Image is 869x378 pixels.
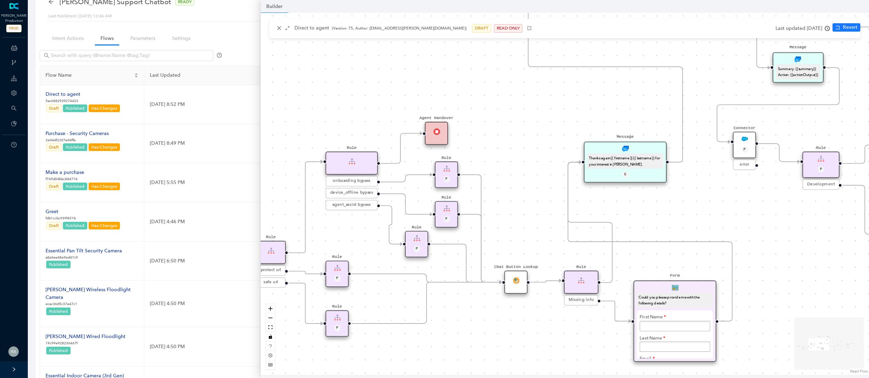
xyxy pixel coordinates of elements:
div: P [334,275,340,282]
p: a8a3ee48e9ed47c9 [46,255,122,260]
g: Edge from reactflownode_9412c097-c125-4344-bc40-6b5a96ccb1b1 to reactflownode_3d0e2aa4-36f6-4fa6-... [288,264,323,280]
span: pie-chart [11,121,17,126]
div: RuleRuleMissing info [564,271,598,307]
pre: Agent Handover [420,115,454,121]
img: Rule [443,205,450,212]
g: Edge from reactflownode_9412c097-c125-4344-bc40-6b5a96ccb1b1 to reactflownode_ad2dc3b1-7b50-44ee-... [288,276,323,330]
p: Direct to agent [294,24,329,33]
span: Flow Name [46,72,133,79]
g: Edge from reactflownode_9aeac1ff-1ef1-44b0-8543-e45d6da87f4d to reactflownode_0d0d1eca-ac49-47cd-... [379,199,402,251]
div: RuleRuleP [435,201,458,227]
img: Message [795,56,801,63]
span: device_offline bypass [330,190,373,196]
pre: Rule [576,264,586,270]
div: Essential Pan Tilt Security Camera [46,247,122,255]
pre: Message [617,134,634,140]
div: E [622,171,628,178]
span: Published [66,223,84,228]
span: search [44,53,49,58]
span: close [277,26,282,31]
div: Chat Button LookupFlowModule [504,271,528,294]
td: [DATE] 5:55 PM [144,163,382,202]
div: Could you please provide me with the following details? [639,294,711,306]
p: f745d0dbbc884774 [46,176,121,182]
button: zoom in [266,304,275,313]
div: Direct to agent [46,91,121,98]
img: dfd545da12e86d728f5f071b42cbfc5b [8,346,19,357]
img: Rule [334,314,340,321]
g: Edge from reactflownode_91b40904-635c-47fb-9906-69212f213968 to reactflownode_1b3a7c38-ab94-4da9-... [717,61,839,149]
span: Published [49,309,68,314]
img: Rule [348,158,355,165]
div: [PERSON_NAME] Wireless Floodlight Camera [46,286,138,301]
div: Thanks again {{ firstname }} {{ lastname }} for your interest in [PERSON_NAME]. [589,156,661,167]
span: rollback [835,25,840,30]
div: RuleRuleP [405,231,428,257]
img: Rule [443,166,450,172]
div: Summary: {{summary}} Action: {{actionOutput}} [778,66,818,77]
span: setting [11,90,17,96]
td: [DATE] 8:52 PM [144,85,382,124]
td: [DATE] 4:50 PM [144,280,382,327]
span: search [11,106,17,111]
div: MessageMessageSummary: {{summary}} Action: {{actionOutput}} [773,52,823,83]
span: question [268,344,273,348]
span: Published [66,184,84,189]
g: Edge from reactflownode_0d0d1eca-ac49-47cd-9a98-162fcde12e12 to reactflownode_d53bb91e-8337-4160-... [431,237,502,289]
span: protect url [261,267,281,274]
div: RuleRuleP [325,310,349,337]
p: 5ac6882939274423 [46,98,121,104]
button: setting [266,351,275,360]
g: Edge from reactflownode_ad2dc3b1-7b50-44ee-8908-5ec015294a51 to reactflownode_d53bb91e-8337-4160-... [351,276,502,330]
span: Has Changes [91,106,117,111]
p: 2e044f2207e04ffa [46,137,121,143]
button: table [266,360,275,370]
img: Connector [741,136,748,142]
pre: Rule [347,145,357,151]
img: FlowModule [513,277,519,284]
div: RuleRuleP [435,161,458,188]
span: Published [49,262,68,267]
a: React Flow attribution [850,369,868,373]
pre: Rule [332,304,342,310]
label: Email [640,352,655,362]
span: onboarding bypass [333,178,371,185]
p: (Version: 75, Author: [EMAIL_ADDRESS][PERSON_NAME][DOMAIN_NAME]) [332,24,466,33]
div: Last updated [DATE] [775,23,830,34]
div: Purchase - Security Cameras [46,130,121,137]
div: error [735,161,754,168]
g: Edge from reactflownode_830bc354-7f2a-458f-8ace-4bc62de0db64 to reactflownode_2753ee90-0256-43d0-... [568,156,612,289]
span: Has Changes [91,223,117,228]
div: Make a purchase [46,169,121,176]
div: P [443,176,450,183]
div: P [741,146,748,153]
span: Missing info [569,297,594,304]
img: End [433,128,440,135]
span: Has Changes [91,145,117,150]
div: Agent HandoverEnd [425,122,448,145]
div: P [818,166,824,173]
button: fit view [266,323,275,332]
span: Draft [49,145,59,150]
img: Rule [268,247,274,254]
span: PROD [6,25,22,32]
td: [DATE] 8:49 PM [144,124,382,163]
span: branches [11,60,17,65]
g: Edge from reactflownode_a78a32ca-f5ac-4d3c-8df0-a7f0df365608 to reactflownode_d53bb91e-8337-4160-... [461,168,502,289]
img: Rule [578,277,584,284]
div: P [334,325,340,331]
label: Last Name [640,331,665,342]
span: Development [807,181,835,188]
input: Search with query (@name:Name @tag:Tag) [51,52,204,59]
img: Rule [334,264,340,271]
img: Rule [413,235,420,242]
span: table [268,363,273,367]
div: P [443,216,450,222]
g: Edge from reactflownode_3d0e2aa4-36f6-4fa6-ad30-9320c2b13777 to reactflownode_d53bb91e-8337-4160-... [351,267,502,289]
a: Settings [167,32,196,45]
span: safe url [263,279,278,286]
div: RuleRuleonboarding bypassdevice_offline bypassagent_assist bypass [325,152,378,212]
pre: Rule [441,155,451,161]
div: RuleRuleprotect urlsafe url [256,241,286,289]
p: ecac36d5c37e47c1 [46,301,138,307]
